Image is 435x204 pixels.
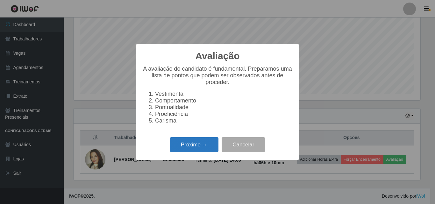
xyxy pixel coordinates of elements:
[170,137,218,152] button: Próximo →
[155,111,293,117] li: Proeficiência
[142,66,293,86] p: A avaliação do candidato é fundamental. Preparamos uma lista de pontos que podem ser observados a...
[222,137,265,152] button: Cancelar
[155,91,293,97] li: Vestimenta
[155,104,293,111] li: Pontualidade
[155,117,293,124] li: Carisma
[196,50,240,62] h2: Avaliação
[155,97,293,104] li: Comportamento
